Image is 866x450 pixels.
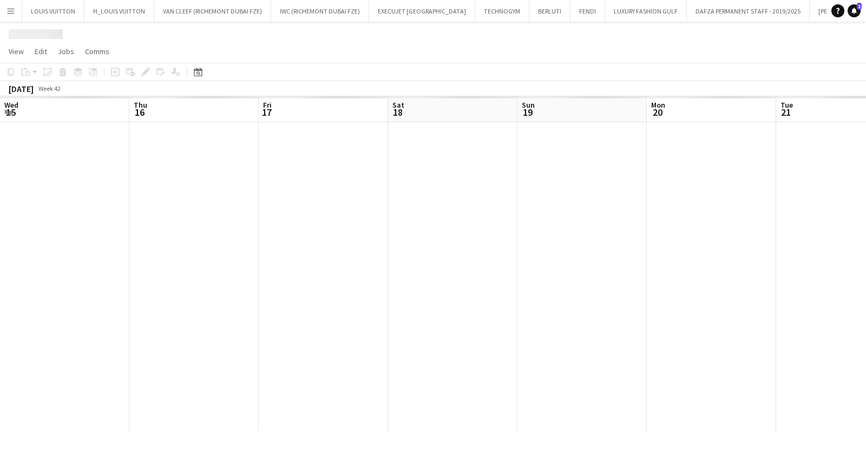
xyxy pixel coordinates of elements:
span: Tue [780,100,793,110]
span: Comms [85,47,109,56]
button: LOUIS VUITTON [22,1,84,22]
span: Week 42 [36,84,63,92]
span: View [9,47,24,56]
span: 21 [779,106,793,118]
span: Thu [134,100,147,110]
span: 19 [520,106,535,118]
a: 1 [848,4,861,17]
button: IWC (RICHEMONT DUBAI FZE) [271,1,369,22]
span: 15 [3,106,18,118]
span: Wed [4,100,18,110]
span: Mon [651,100,665,110]
button: EXECUJET [GEOGRAPHIC_DATA] [369,1,475,22]
button: H_LOUIS VUITTON [84,1,154,22]
span: Sun [522,100,535,110]
span: Edit [35,47,47,56]
span: 18 [391,106,404,118]
button: DAFZA PERMANENT STAFF - 2019/2025 [687,1,810,22]
button: BERLUTI [529,1,570,22]
span: 1 [857,3,862,10]
button: VAN CLEEF (RICHEMONT DUBAI FZE) [154,1,271,22]
a: View [4,44,28,58]
span: Jobs [58,47,74,56]
div: [DATE] [9,83,34,94]
span: 16 [132,106,147,118]
span: 20 [649,106,665,118]
span: Sat [392,100,404,110]
a: Jobs [54,44,78,58]
button: FENDI [570,1,605,22]
a: Comms [81,44,114,58]
button: LUXURY FASHION GULF [605,1,687,22]
span: 17 [261,106,272,118]
span: Fri [263,100,272,110]
button: TECHNOGYM [475,1,529,22]
a: Edit [30,44,51,58]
